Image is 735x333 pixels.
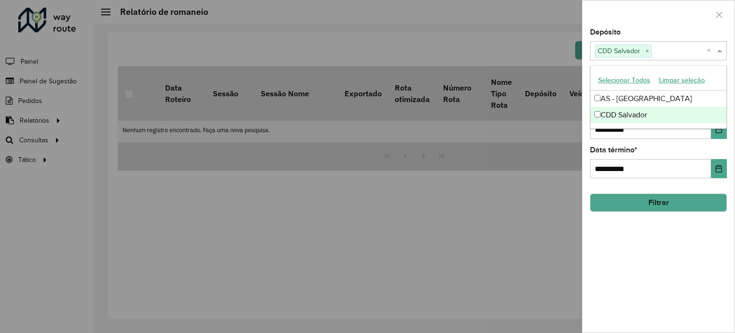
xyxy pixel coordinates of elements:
[707,45,715,57] span: Clear all
[595,45,643,57] span: CDD Salvador
[590,26,621,38] label: Depósito
[594,73,655,88] button: Selecionar Todos
[590,194,727,212] button: Filtrar
[711,159,727,178] button: Choose Date
[590,107,726,123] div: CDD Salvador
[655,73,709,88] button: Limpar seleção
[590,144,637,156] label: Data término
[643,46,651,57] span: ×
[711,120,727,139] button: Choose Date
[590,91,726,107] div: AS - [GEOGRAPHIC_DATA]
[590,65,727,129] ng-dropdown-panel: Options list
